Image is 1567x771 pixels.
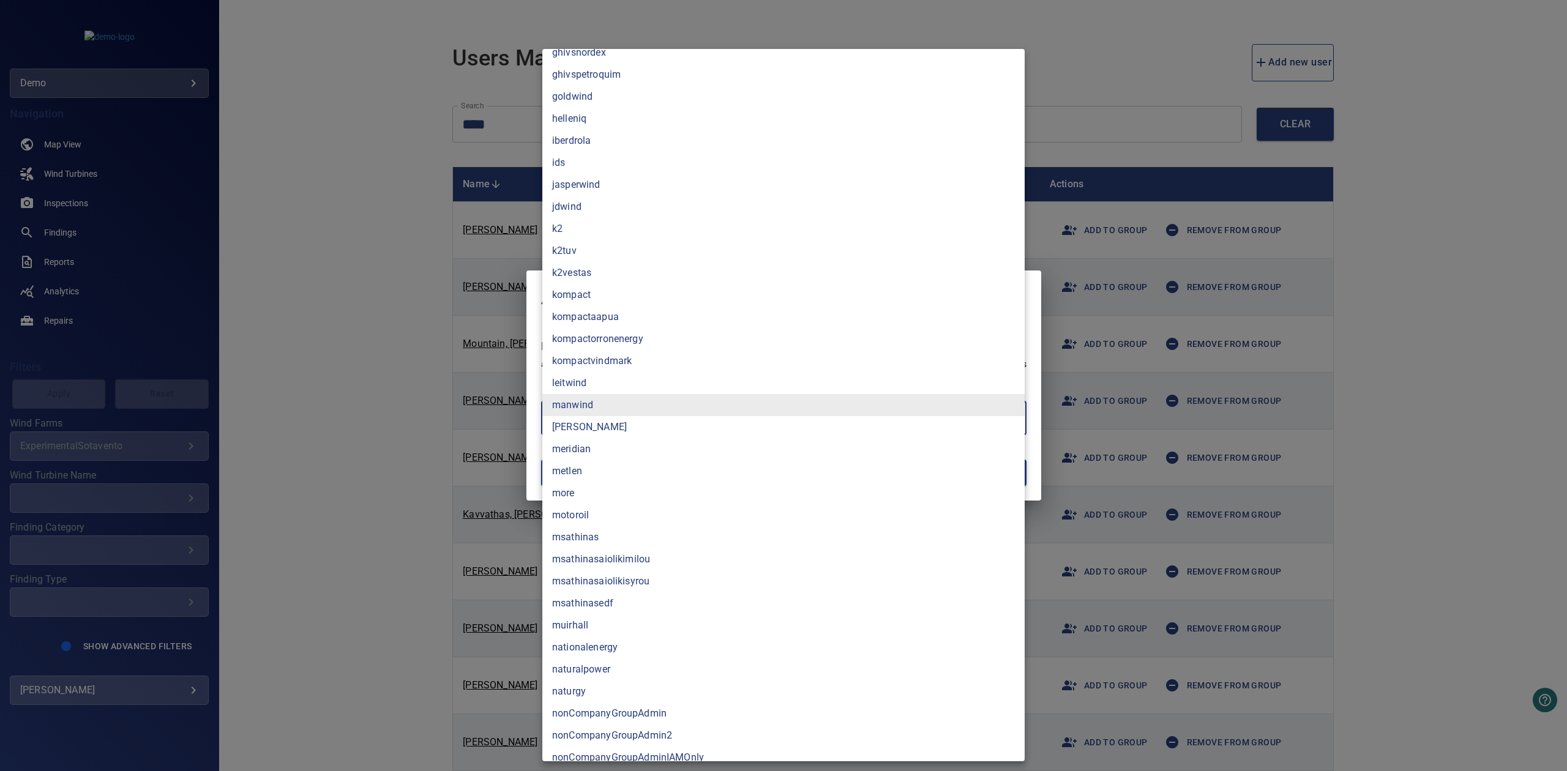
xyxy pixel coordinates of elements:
li: kompact [542,284,1025,306]
li: kompactvindmark [542,350,1025,372]
li: k2vestas [542,262,1025,284]
li: motoroil [542,504,1025,526]
li: kompactaapua [542,306,1025,328]
li: k2tuv [542,240,1025,262]
li: goldwind [542,86,1025,108]
li: metlen [542,460,1025,482]
li: naturgy [542,680,1025,702]
li: ids [542,152,1025,174]
li: nonCompanyGroupAdminIAMOnly [542,747,1025,769]
li: nationalenergy [542,636,1025,658]
li: k2 [542,218,1025,240]
li: meridian [542,438,1025,460]
li: jdwind [542,196,1025,218]
li: ghivsnordex [542,42,1025,64]
li: msathinasedf [542,592,1025,614]
li: jasperwind [542,174,1025,196]
li: leitwind [542,372,1025,394]
li: muirhall [542,614,1025,636]
li: msathinasaiolikisyrou [542,570,1025,592]
li: [PERSON_NAME] [542,416,1025,438]
li: ghivspetroquim [542,64,1025,86]
li: nonCompanyGroupAdmin2 [542,724,1025,747]
li: helleniq [542,108,1025,130]
li: nonCompanyGroupAdmin [542,702,1025,724]
li: msathinasaiolikimilou [542,548,1025,570]
li: manwind [542,394,1025,416]
li: iberdrola [542,130,1025,152]
li: msathinas [542,526,1025,548]
li: more [542,482,1025,504]
li: naturalpower [542,658,1025,680]
li: kompactorronenergy [542,328,1025,350]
